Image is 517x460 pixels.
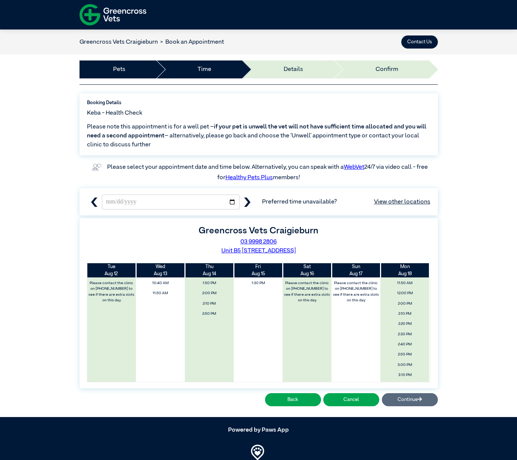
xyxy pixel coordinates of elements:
[383,279,427,287] span: 11:50 AM
[185,263,234,277] th: Aug 14
[138,279,183,287] span: 10:40 AM
[383,371,427,379] span: 3:10 PM
[136,263,185,277] th: Aug 13
[265,393,321,406] button: Back
[234,263,283,277] th: Aug 15
[383,350,427,359] span: 2:50 PM
[87,109,142,118] span: Keba - Health Check
[187,279,232,287] span: 1:50 PM
[240,239,277,245] a: 03 9998 2806
[383,340,427,349] span: 2:40 PM
[107,164,429,181] label: Please select your appointment date and time below. Alternatively, you can speak with a 24/7 via ...
[283,263,331,277] th: Aug 16
[187,299,232,308] span: 2:10 PM
[401,35,438,49] button: Contact Us
[221,248,296,254] a: Unit B5 [STREET_ADDRESS]
[197,65,211,74] a: Time
[383,299,427,308] span: 2:00 PM
[89,161,103,173] img: vet
[187,289,232,298] span: 2:00 PM
[344,164,364,170] a: WebVet
[380,263,429,277] th: Aug 18
[331,263,380,277] th: Aug 17
[87,124,426,139] span: if your pet is unwell the vet will not have sufficient time allocated and you will need a second ...
[383,361,427,369] span: 3:00 PM
[383,289,427,298] span: 12:00 PM
[236,279,281,287] span: 1:30 PM
[283,279,331,305] label: Please contact the clinic on [PHONE_NUMBER] to see if there are extra slots on this day
[138,289,183,298] span: 11:50 AM
[87,263,136,277] th: Aug 12
[87,122,430,149] span: Please note this appointment is for a well pet – – alternatively, please go back and choose the ‘...
[80,38,224,47] nav: breadcrumb
[332,279,380,305] label: Please contact the clinic on [PHONE_NUMBER] to see if there are extra slots on this day
[374,198,430,206] a: View other locations
[80,2,146,28] img: f-logo
[158,38,224,47] li: Book an Appointment
[80,427,438,434] h5: Powered by Paws App
[383,320,427,328] span: 2:20 PM
[187,310,232,318] span: 2:50 PM
[262,198,430,206] span: Preferred time unavailable?
[199,226,318,235] label: Greencross Vets Craigieburn
[80,39,158,45] a: Greencross Vets Craigieburn
[383,330,427,339] span: 2:30 PM
[87,99,430,106] label: Booking Details
[383,310,427,318] span: 2:10 PM
[88,279,136,305] label: Please contact the clinic on [PHONE_NUMBER] to see if there are extra slots on this day
[323,393,379,406] button: Cancel
[383,381,427,389] span: 4:00 PM
[225,175,273,181] a: Healthy Pets Plus
[113,65,125,74] a: Pets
